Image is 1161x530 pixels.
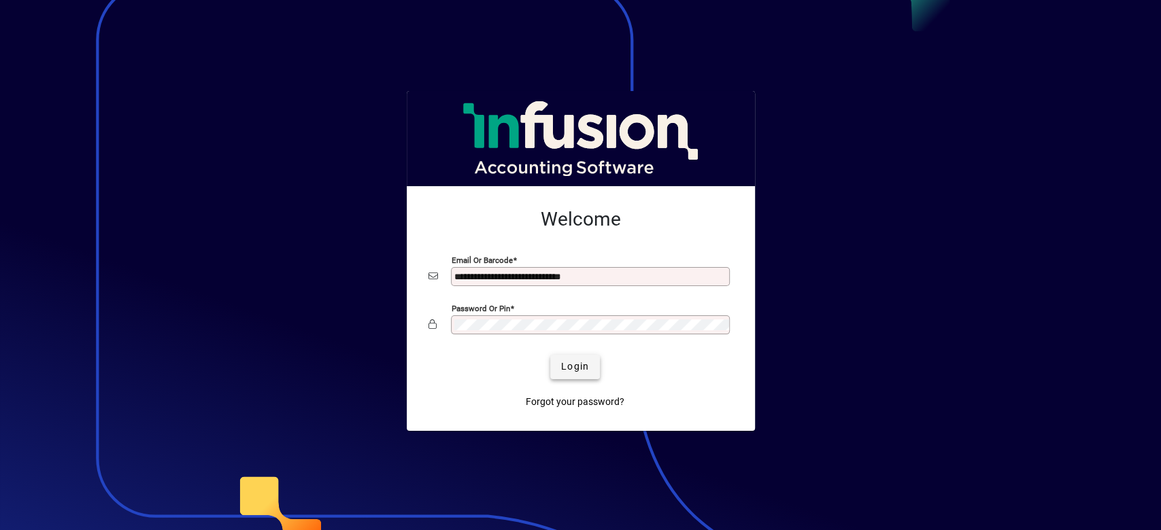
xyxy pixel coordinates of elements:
[520,390,630,414] a: Forgot your password?
[452,255,513,264] mat-label: Email or Barcode
[428,208,733,231] h2: Welcome
[550,355,600,379] button: Login
[526,395,624,409] span: Forgot your password?
[452,303,510,313] mat-label: Password or Pin
[561,359,589,374] span: Login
